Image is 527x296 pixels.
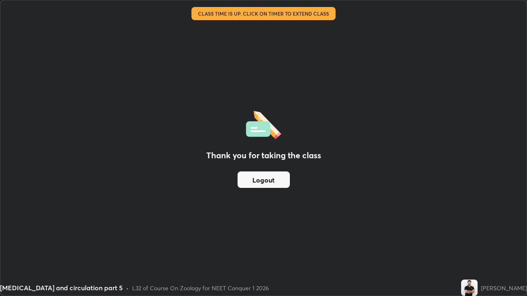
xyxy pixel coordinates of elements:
h2: Thank you for taking the class [206,149,321,162]
button: Logout [238,171,290,188]
img: offlineFeedback.1438e8b3.svg [246,108,281,139]
div: • [126,284,129,292]
div: L32 of Course On Zoology for NEET Conquer 1 2026 [132,284,269,292]
img: 368e1e20671c42e499edb1680cf54f70.jpg [461,280,478,296]
div: [PERSON_NAME] [481,284,527,292]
